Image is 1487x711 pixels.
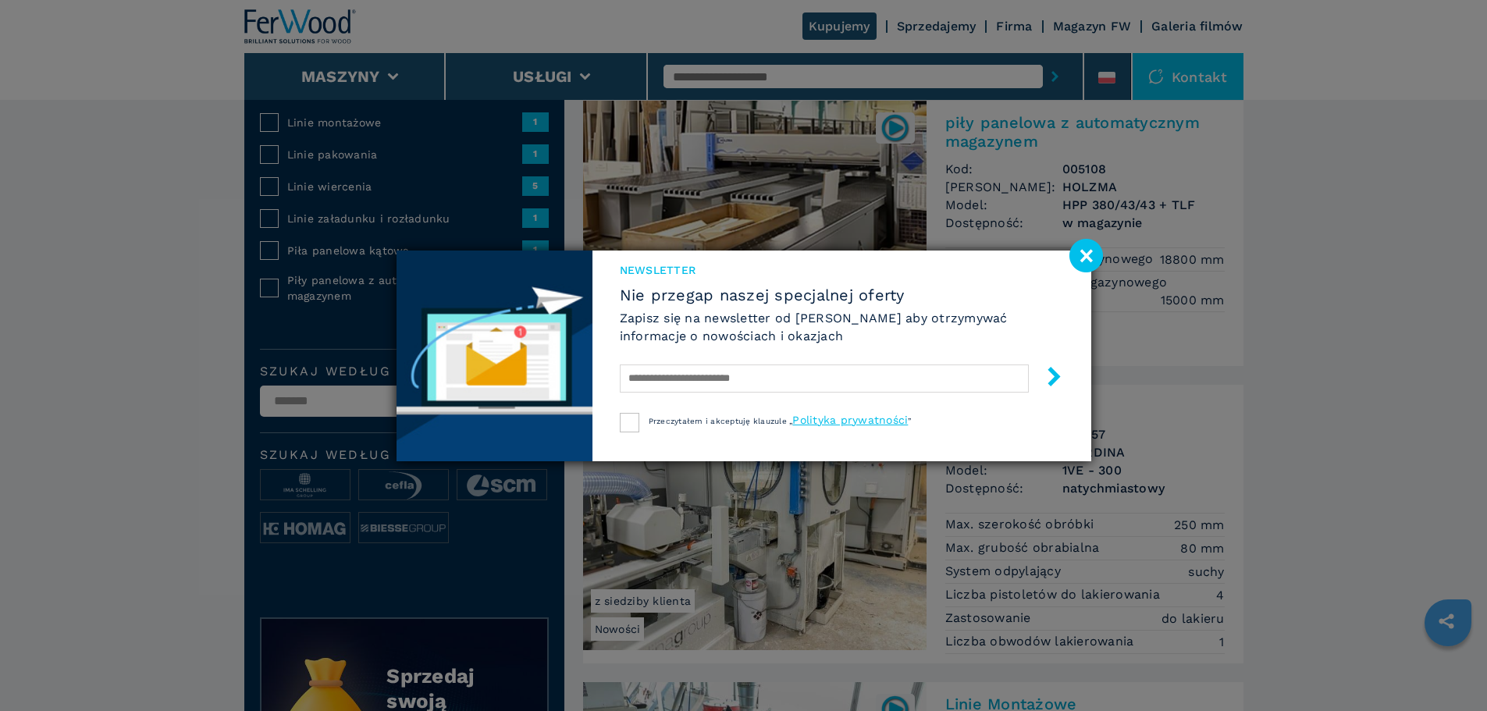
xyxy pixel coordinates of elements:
[1029,361,1064,397] button: submit-button
[620,286,1064,304] span: Nie przegap naszej specjalnej oferty
[792,414,908,426] a: Polityka prywatności
[620,309,1064,345] h6: Zapisz się na newsletter od [PERSON_NAME] aby otrzymywać informacje o nowościach i okazjach
[908,417,911,425] span: ”
[649,417,793,425] span: Przeczytałem i akceptuję klauzule „
[397,251,592,461] img: Newsletter image
[620,262,1064,278] span: Newsletter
